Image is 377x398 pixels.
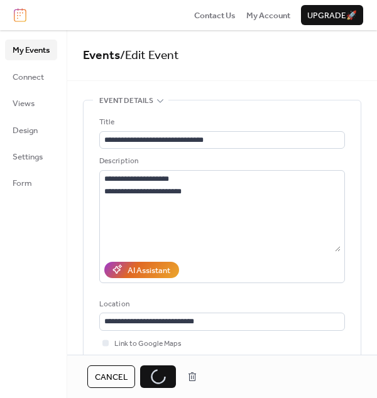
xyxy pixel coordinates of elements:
[104,262,179,278] button: AI Assistant
[99,95,153,107] span: Event details
[5,120,57,140] a: Design
[194,9,236,21] a: Contact Us
[5,40,57,60] a: My Events
[13,44,50,56] span: My Events
[246,9,290,22] span: My Account
[194,9,236,22] span: Contact Us
[95,371,128,384] span: Cancel
[114,338,182,350] span: Link to Google Maps
[99,298,342,311] div: Location
[5,93,57,113] a: Views
[13,151,43,163] span: Settings
[5,67,57,87] a: Connect
[99,155,342,168] div: Description
[128,264,170,277] div: AI Assistant
[13,71,44,83] span: Connect
[99,116,342,129] div: Title
[301,5,363,25] button: Upgrade🚀
[246,9,290,21] a: My Account
[5,173,57,193] a: Form
[13,124,38,137] span: Design
[13,177,32,190] span: Form
[307,9,357,22] span: Upgrade 🚀
[83,44,120,67] a: Events
[5,146,57,166] a: Settings
[87,365,135,388] button: Cancel
[13,97,35,110] span: Views
[14,8,26,22] img: logo
[120,44,179,67] span: / Edit Event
